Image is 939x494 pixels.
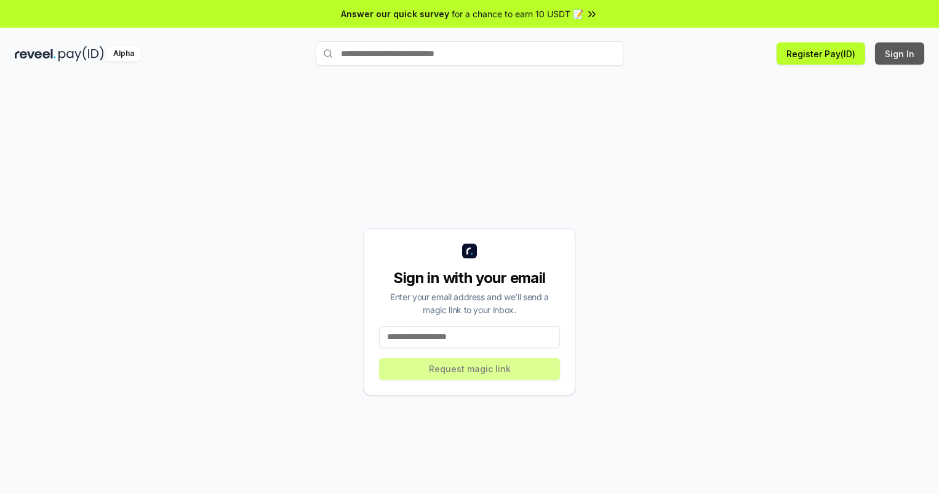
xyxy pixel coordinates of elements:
[777,42,865,65] button: Register Pay(ID)
[106,46,141,62] div: Alpha
[452,7,583,20] span: for a chance to earn 10 USDT 📝
[58,46,104,62] img: pay_id
[875,42,924,65] button: Sign In
[462,244,477,258] img: logo_small
[379,268,560,288] div: Sign in with your email
[341,7,449,20] span: Answer our quick survey
[15,46,56,62] img: reveel_dark
[379,290,560,316] div: Enter your email address and we’ll send a magic link to your inbox.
